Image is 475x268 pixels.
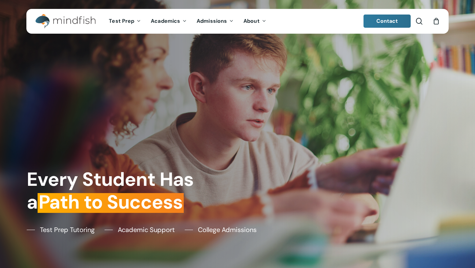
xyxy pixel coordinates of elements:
span: Test Prep Tutoring [40,225,95,235]
nav: Main Menu [104,9,271,34]
em: Path to Success [38,190,184,215]
a: About [238,18,271,24]
span: Admissions [197,17,227,24]
a: Admissions [192,18,238,24]
span: Academics [151,17,180,24]
span: College Admissions [198,225,257,235]
a: Academic Support [105,225,175,235]
a: Contact [364,15,411,28]
header: Main Menu [26,9,449,34]
a: Test Prep [104,18,146,24]
span: Test Prep [109,17,134,24]
h1: Every Student Has a [27,168,233,214]
a: Test Prep Tutoring [27,225,95,235]
span: Contact [376,17,398,24]
a: Academics [146,18,192,24]
span: Academic Support [118,225,175,235]
span: About [243,17,260,24]
a: College Admissions [185,225,257,235]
